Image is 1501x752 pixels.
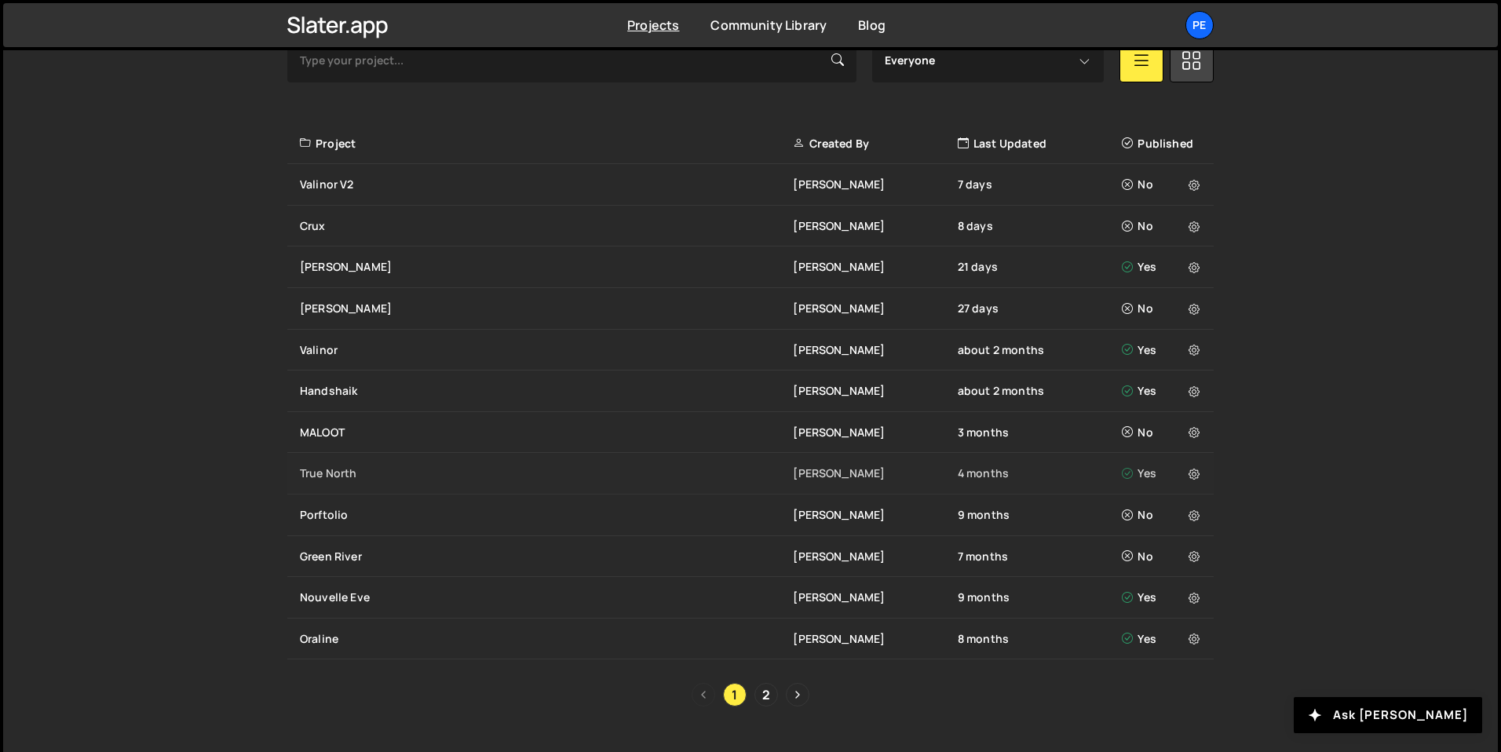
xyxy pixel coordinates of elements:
div: [PERSON_NAME] [793,631,957,647]
a: Community Library [710,16,827,34]
div: 8 months [958,631,1122,647]
a: Green River [PERSON_NAME] 7 months No [287,536,1214,578]
div: [PERSON_NAME] [793,383,957,399]
a: Next page [786,683,809,706]
div: [PERSON_NAME] [300,259,793,275]
div: about 2 months [958,342,1122,358]
div: Yes [1122,259,1204,275]
div: [PERSON_NAME] [300,301,793,316]
div: Project [300,136,793,151]
a: Oraline [PERSON_NAME] 8 months Yes [287,619,1214,660]
a: Blog [858,16,886,34]
div: 3 months [958,425,1122,440]
div: MALOOT [300,425,793,440]
div: Nouvelle Eve [300,590,793,605]
a: Valinor [PERSON_NAME] about 2 months Yes [287,330,1214,371]
input: Type your project... [287,38,856,82]
div: Last Updated [958,136,1122,151]
div: 21 days [958,259,1122,275]
div: Published [1122,136,1204,151]
div: [PERSON_NAME] [793,218,957,234]
a: [PERSON_NAME] [PERSON_NAME] 27 days No [287,288,1214,330]
div: 8 days [958,218,1122,234]
div: No [1122,507,1204,523]
div: Pagination [287,683,1214,706]
a: Valinor V2 [PERSON_NAME] 7 days No [287,164,1214,206]
button: Ask [PERSON_NAME] [1294,697,1482,733]
div: No [1122,549,1204,564]
a: Handshaik [PERSON_NAME] about 2 months Yes [287,371,1214,412]
div: Yes [1122,465,1204,481]
div: Green River [300,549,793,564]
div: No [1122,425,1204,440]
div: [PERSON_NAME] [793,177,957,192]
div: Oraline [300,631,793,647]
div: Valinor V2 [300,177,793,192]
a: Page 2 [754,683,778,706]
a: Projects [627,16,679,34]
div: No [1122,218,1204,234]
div: Yes [1122,342,1204,358]
a: [PERSON_NAME] [PERSON_NAME] 21 days Yes [287,246,1214,288]
div: No [1122,301,1204,316]
div: [PERSON_NAME] [793,425,957,440]
a: MALOOT [PERSON_NAME] 3 months No [287,412,1214,454]
a: True North [PERSON_NAME] 4 months Yes [287,453,1214,495]
div: True North [300,465,793,481]
div: [PERSON_NAME] [793,549,957,564]
div: [PERSON_NAME] [793,301,957,316]
div: Porftolio [300,507,793,523]
div: [PERSON_NAME] [793,507,957,523]
div: 27 days [958,301,1122,316]
div: 7 months [958,549,1122,564]
div: Created By [793,136,957,151]
div: Valinor [300,342,793,358]
div: No [1122,177,1204,192]
div: Yes [1122,383,1204,399]
div: [PERSON_NAME] [793,342,957,358]
a: Crux [PERSON_NAME] 8 days No [287,206,1214,247]
div: Handshaik [300,383,793,399]
div: [PERSON_NAME] [793,465,957,481]
div: 9 months [958,590,1122,605]
a: Pe [1185,11,1214,39]
div: [PERSON_NAME] [793,590,957,605]
div: Yes [1122,631,1204,647]
div: Yes [1122,590,1204,605]
a: Porftolio [PERSON_NAME] 9 months No [287,495,1214,536]
div: 9 months [958,507,1122,523]
div: [PERSON_NAME] [793,259,957,275]
div: Crux [300,218,793,234]
div: about 2 months [958,383,1122,399]
div: 4 months [958,465,1122,481]
a: Nouvelle Eve [PERSON_NAME] 9 months Yes [287,577,1214,619]
div: 7 days [958,177,1122,192]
